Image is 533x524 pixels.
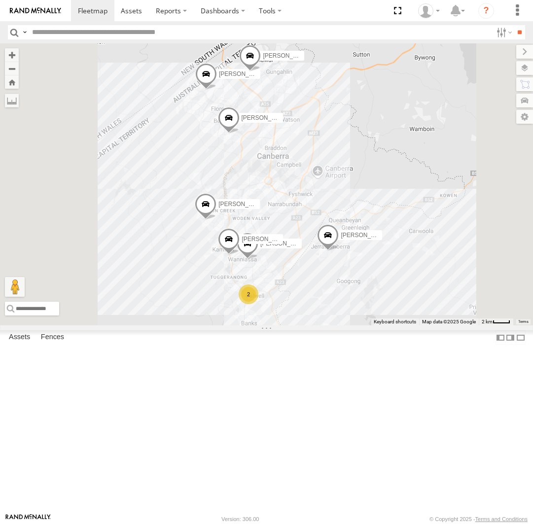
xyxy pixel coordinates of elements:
span: [PERSON_NAME] [263,52,312,59]
label: Fences [36,331,69,345]
div: Helen Mason [415,3,443,18]
a: Visit our Website [5,514,51,524]
span: [PERSON_NAME] [260,240,309,247]
button: Drag Pegman onto the map to open Street View [5,277,25,297]
label: Measure [5,94,19,107]
img: rand-logo.svg [10,7,61,14]
div: 2 [239,284,258,304]
button: Zoom out [5,62,19,75]
span: 2 km [482,319,493,324]
i: ? [478,3,494,19]
label: Search Filter Options [493,25,514,39]
span: [PERSON_NAME] [241,114,290,121]
div: © Copyright 2025 - [429,516,528,522]
span: [PERSON_NAME] [341,232,390,239]
button: Keyboard shortcuts [374,318,416,325]
button: Zoom in [5,48,19,62]
label: Dock Summary Table to the Left [496,330,505,345]
label: Dock Summary Table to the Right [505,330,515,345]
a: Terms (opens in new tab) [518,319,529,323]
button: Zoom Home [5,75,19,89]
label: Map Settings [516,110,533,124]
label: Assets [4,331,35,345]
a: Terms and Conditions [475,516,528,522]
span: [PERSON_NAME] [218,201,267,208]
span: [PERSON_NAME] [219,70,268,77]
label: Search Query [21,25,29,39]
div: Version: 306.00 [221,516,259,522]
span: Map data ©2025 Google [422,319,476,324]
label: Hide Summary Table [516,330,526,345]
span: [PERSON_NAME] [242,236,290,243]
button: Map Scale: 2 km per 32 pixels [479,318,513,325]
